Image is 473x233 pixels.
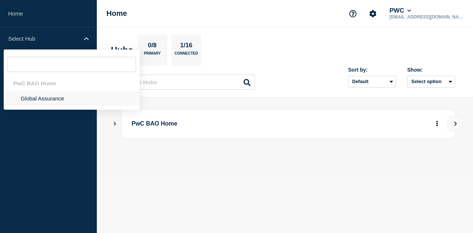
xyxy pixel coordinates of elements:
p: Select Hub [8,35,79,42]
button: Select option [407,76,455,88]
button: View [448,116,462,131]
h2: Hubs [111,45,133,55]
select: Sort by [348,76,396,88]
button: Show Connected Hubs [113,121,117,127]
input: Search Hubs [115,75,255,90]
div: Show: [407,67,455,73]
button: More actions [432,117,442,131]
p: 0/8 [145,42,160,51]
div: Sort by: [348,67,396,73]
div: PwC BAO Home [4,76,140,91]
p: 1/16 [177,42,195,51]
button: Account settings [365,6,381,21]
h1: Home [106,9,127,18]
p: PwC BAO Home [132,117,322,131]
button: PWC [388,7,412,14]
p: [EMAIL_ADDRESS][DOMAIN_NAME] [388,14,465,20]
button: Support [345,6,361,21]
p: Primary [144,51,161,59]
p: Connected [174,51,198,59]
li: Global Assurance [4,91,140,106]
